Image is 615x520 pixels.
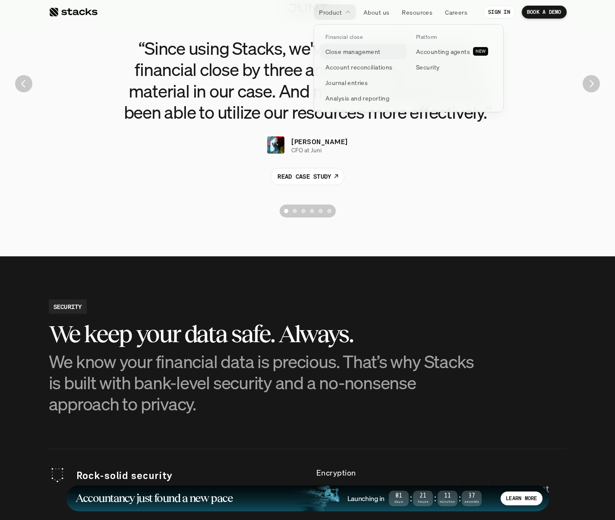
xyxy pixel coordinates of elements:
button: Scroll to page 5 [316,205,325,217]
p: Close management [325,47,381,56]
a: Resources [397,4,438,20]
p: We know your financial data is precious. That’s why Stacks is built with bank-level security and ... [49,351,480,415]
button: Scroll to page 6 [325,205,336,217]
button: Scroll to page 3 [299,205,308,217]
h2: NEW [476,49,486,54]
a: Journal entries [320,75,407,90]
p: BOOK A DEMO [527,9,561,15]
p: [PERSON_NAME] [291,136,347,147]
a: Close management [320,44,407,59]
span: 37 [462,494,482,498]
strong: : [457,493,462,503]
p: Financial close [325,34,363,40]
span: Hours [413,500,433,503]
p: Product [319,8,342,17]
a: Security [411,59,497,75]
p: Security [416,63,439,72]
span: 01 [389,494,409,498]
p: Encryption [316,466,567,479]
h2: SECURITY [54,302,82,311]
a: SIGN IN [483,6,515,19]
button: Scroll to page 1 [280,205,290,217]
img: Next Arrow [583,75,600,92]
a: Careers [440,4,473,20]
p: LEARN MORE [506,495,537,501]
h1: Accountancy just found a new pace [76,493,233,503]
p: Rock-solid security [76,468,299,483]
strong: : [433,493,437,503]
p: Analysis and reporting [325,94,389,103]
p: About us [363,8,389,17]
a: Accountancy just found a new paceLaunching in01Days:21Hours:11Minutes:37SecondsLEARN MORE [66,485,549,511]
p: Accounting agents [416,47,470,56]
p: Resources [402,8,432,17]
p: Platform [416,34,437,40]
h3: “Since using Stacks, we've reduced the time to financial close by three and a half days, which is... [114,38,502,123]
span: 11 [438,494,457,498]
p: Your data stays locked up, both in transit (TLS) and at rest (AES-256). [316,482,567,509]
a: About us [358,4,394,20]
p: SIGN IN [488,9,510,15]
p: CFO at Juni [291,147,322,154]
button: Scroll to page 4 [308,205,316,217]
h4: Launching in [347,494,385,503]
span: Days [389,500,409,503]
strong: : [409,493,413,503]
span: Minutes [438,500,457,503]
a: Analysis and reporting [320,90,407,106]
h3: We keep your data safe. Always. [49,321,480,347]
img: Back Arrow [15,75,32,92]
a: Account reconciliations [320,59,407,75]
a: Accounting agentsNEW [411,44,497,59]
button: Scroll to page 2 [290,205,299,217]
button: Previous [15,75,32,92]
p: READ CASE STUDY [278,172,331,181]
a: Privacy Policy [102,200,140,206]
p: Journal entries [325,78,368,87]
a: BOOK A DEMO [522,6,567,19]
span: 21 [413,494,433,498]
span: Seconds [462,500,482,503]
p: Account reconciliations [325,63,393,72]
p: Careers [445,8,467,17]
button: Next [583,75,600,92]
